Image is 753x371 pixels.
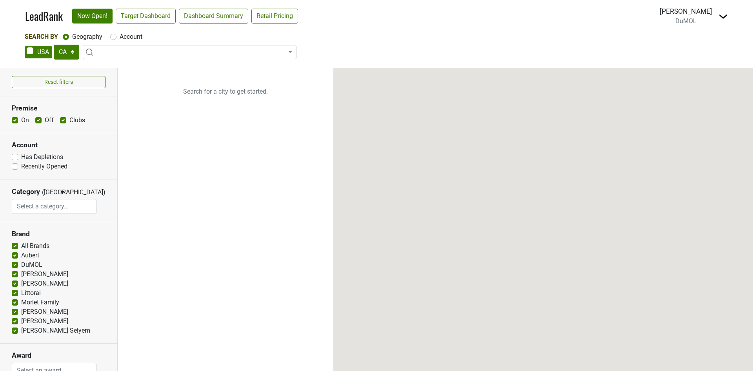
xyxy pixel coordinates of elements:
label: Off [45,116,54,125]
span: Search By [25,33,58,40]
label: Recently Opened [21,162,67,171]
label: [PERSON_NAME] [21,317,68,326]
a: Target Dashboard [116,9,176,24]
span: ▼ [60,189,65,196]
label: [PERSON_NAME] [21,307,68,317]
label: Has Depletions [21,152,63,162]
label: Morlet Family [21,298,59,307]
p: Search for a city to get started. [118,68,333,115]
h3: Account [12,141,105,149]
div: [PERSON_NAME] [660,6,712,16]
a: Retail Pricing [251,9,298,24]
h3: Category [12,188,40,196]
h3: Brand [12,230,105,238]
button: Reset filters [12,76,105,88]
label: Littorai [21,288,41,298]
input: Select a category... [12,199,96,214]
label: [PERSON_NAME] [21,279,68,288]
label: Aubert [21,251,39,260]
a: LeadRank [25,8,63,24]
h3: Award [12,351,105,360]
label: [PERSON_NAME] [21,270,68,279]
span: DuMOL [675,17,697,25]
label: Account [120,32,142,42]
label: On [21,116,29,125]
img: Dropdown Menu [718,12,728,21]
label: Geography [72,32,102,42]
label: DuMOL [21,260,42,270]
a: Now Open! [72,9,113,24]
h3: Premise [12,104,105,112]
label: Clubs [69,116,85,125]
span: ([GEOGRAPHIC_DATA]) [42,188,58,199]
a: Dashboard Summary [179,9,248,24]
label: All Brands [21,241,49,251]
label: [PERSON_NAME] Selyem [21,326,90,335]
